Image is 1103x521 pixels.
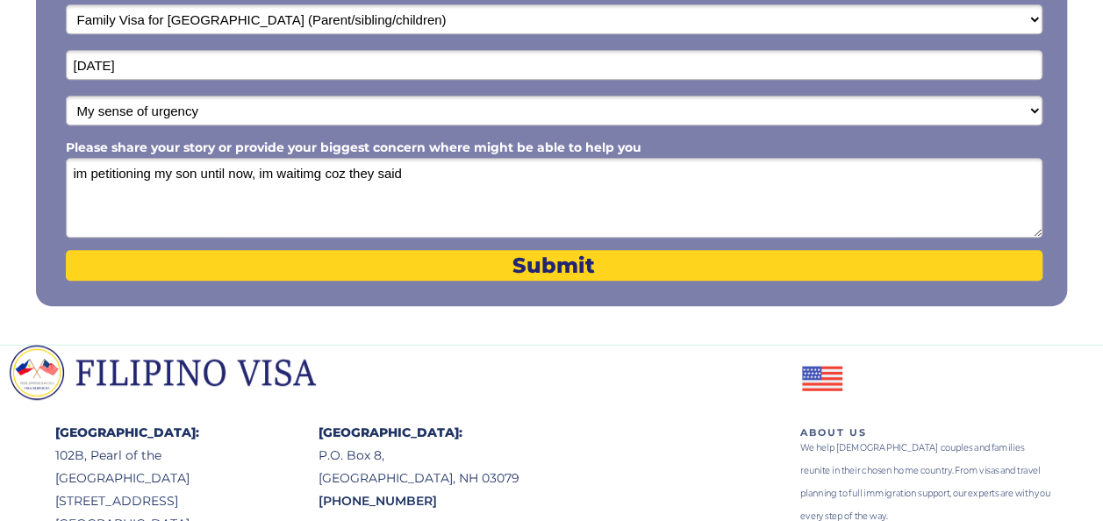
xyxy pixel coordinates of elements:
[319,447,519,486] span: P.O. Box 8, [GEOGRAPHIC_DATA], NH 03079
[800,426,867,439] span: ABOUT US
[319,425,462,440] span: [GEOGRAPHIC_DATA]:
[66,253,1042,278] span: Submit
[319,493,437,509] span: [PHONE_NUMBER]
[66,250,1042,281] button: Submit
[66,50,1042,80] input: Date of Birth (mm/dd/yyyy)
[66,139,641,155] span: Please share your story or provide your biggest concern where might be able to help you
[55,425,199,440] span: [GEOGRAPHIC_DATA]:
